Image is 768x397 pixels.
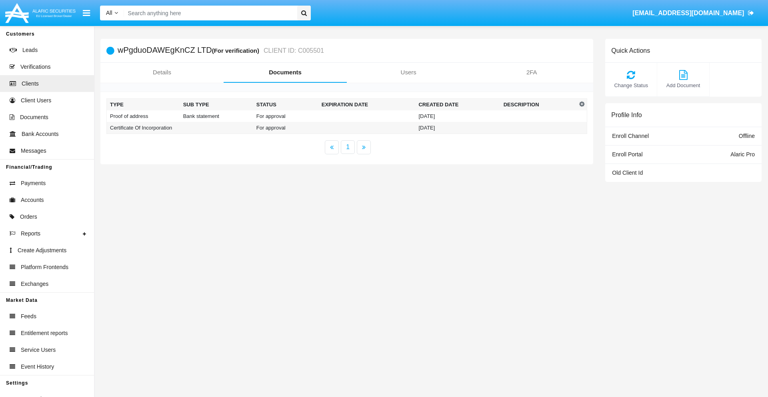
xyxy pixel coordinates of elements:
[739,133,755,139] span: Offline
[20,113,48,122] span: Documents
[609,82,653,89] span: Change Status
[106,10,112,16] span: All
[20,213,37,221] span: Orders
[253,122,318,134] td: For approval
[180,99,253,111] th: Sub Type
[318,99,416,111] th: Expiration date
[18,246,66,255] span: Create Adjustments
[21,147,46,155] span: Messages
[22,130,59,138] span: Bank Accounts
[415,122,500,134] td: [DATE]
[470,63,593,82] a: 2FA
[22,46,38,54] span: Leads
[224,63,347,82] a: Documents
[22,80,39,88] span: Clients
[415,110,500,122] td: [DATE]
[100,140,593,154] nav: paginator
[253,99,318,111] th: Status
[612,151,642,158] span: Enroll Portal
[612,133,649,139] span: Enroll Channel
[611,111,642,119] h6: Profile Info
[20,63,50,71] span: Verifications
[21,263,68,271] span: Platform Frontends
[500,99,577,111] th: Description
[661,82,705,89] span: Add Document
[100,9,124,17] a: All
[629,2,758,24] a: [EMAIL_ADDRESS][DOMAIN_NAME]
[124,6,294,20] input: Search
[262,48,324,54] small: CLIENT ID: C005501
[21,329,68,337] span: Entitlement reports
[21,312,36,321] span: Feeds
[21,229,40,238] span: Reports
[107,110,180,122] td: Proof of address
[347,63,470,82] a: Users
[730,151,755,158] span: Alaric Pro
[107,122,180,134] td: Certificate Of Incorporation
[612,170,643,176] span: Old Client Id
[4,1,77,25] img: Logo image
[100,63,224,82] a: Details
[21,346,56,354] span: Service Users
[632,10,744,16] span: [EMAIL_ADDRESS][DOMAIN_NAME]
[21,179,46,188] span: Payments
[415,99,500,111] th: Created Date
[118,46,324,55] h5: wPgduoDAWEgKnCZ LTD
[107,99,180,111] th: Type
[21,280,48,288] span: Exchanges
[253,110,318,122] td: For approval
[21,196,44,204] span: Accounts
[212,46,262,55] div: (For verification)
[180,110,253,122] td: Bank statement
[611,47,650,54] h6: Quick Actions
[21,96,51,105] span: Client Users
[21,363,54,371] span: Event History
